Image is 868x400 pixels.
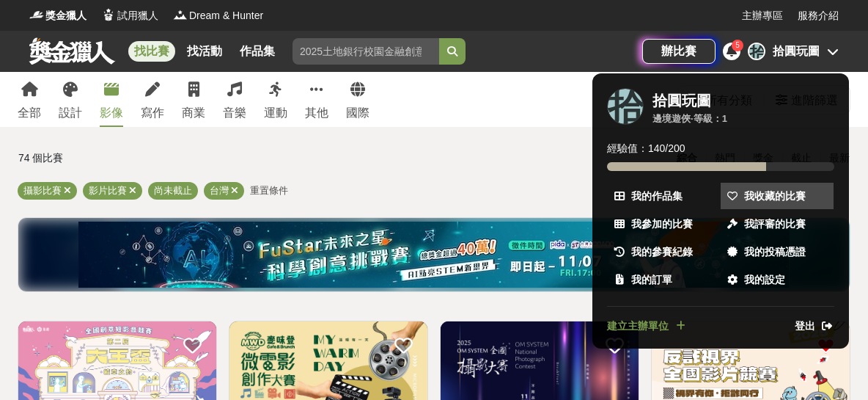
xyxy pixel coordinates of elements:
span: 我評審的比賽 [744,217,806,232]
span: 我的投稿憑證 [744,244,806,260]
span: 我的參賽紀錄 [631,244,693,260]
a: 我的作品集 [608,183,721,209]
span: 我的設定 [744,272,785,288]
a: 建立主辦單位 [607,319,688,334]
div: 等級： 1 [694,112,727,126]
a: 我的投稿憑證 [721,239,834,265]
a: 我收藏的比賽 [721,183,834,209]
a: 我評審的比賽 [721,211,834,237]
span: 經驗值： 140 / 200 [607,141,685,156]
span: 我參加的比賽 [631,217,693,232]
a: 登出 [795,319,834,334]
span: · [691,112,694,126]
span: 登出 [795,319,815,334]
div: 拾圓玩圖 [652,92,711,109]
a: 辦比賽 [642,39,716,64]
span: 5 [735,41,740,49]
span: 我的作品集 [631,189,683,204]
a: 我參加的比賽 [608,211,721,237]
a: 我的設定 [721,266,834,293]
a: 我的參賽紀錄 [608,239,721,265]
div: 邊境遊俠 [652,112,691,126]
span: 我的訂單 [631,272,672,288]
a: 我的訂單 [608,266,721,293]
span: 我收藏的比賽 [744,189,806,204]
span: 建立主辦單位 [607,319,669,334]
div: 拾 [607,88,644,125]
